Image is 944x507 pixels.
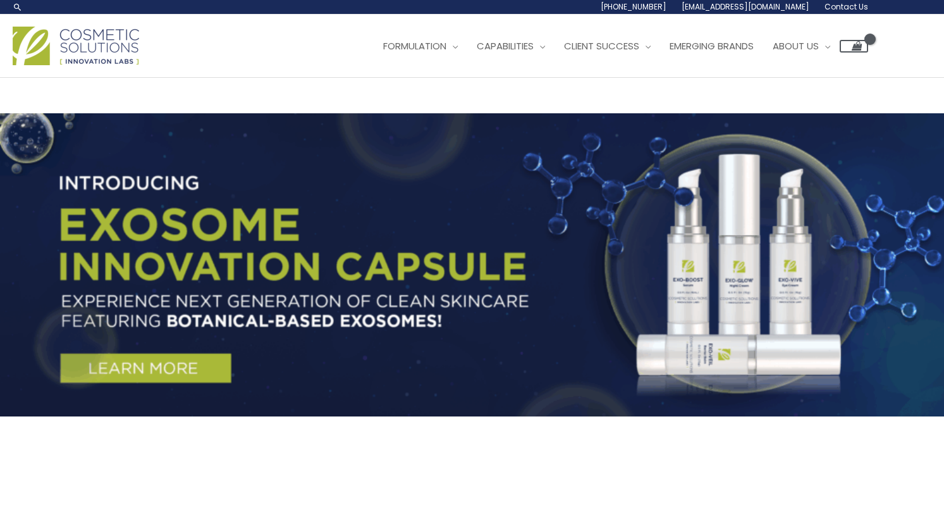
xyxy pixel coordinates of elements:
span: [PHONE_NUMBER] [601,1,666,12]
span: [EMAIL_ADDRESS][DOMAIN_NAME] [682,1,809,12]
span: Contact Us [824,1,868,12]
a: View Shopping Cart, empty [840,40,868,53]
nav: Site Navigation [364,27,868,65]
img: Cosmetic Solutions Logo [13,27,139,65]
a: Client Success [555,27,660,65]
span: Emerging Brands [670,39,754,53]
a: Emerging Brands [660,27,763,65]
a: Formulation [374,27,467,65]
a: About Us [763,27,840,65]
a: Capabilities [467,27,555,65]
a: Search icon link [13,2,23,12]
span: Formulation [383,39,446,53]
span: Capabilities [477,39,534,53]
span: About Us [773,39,819,53]
span: Client Success [564,39,639,53]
